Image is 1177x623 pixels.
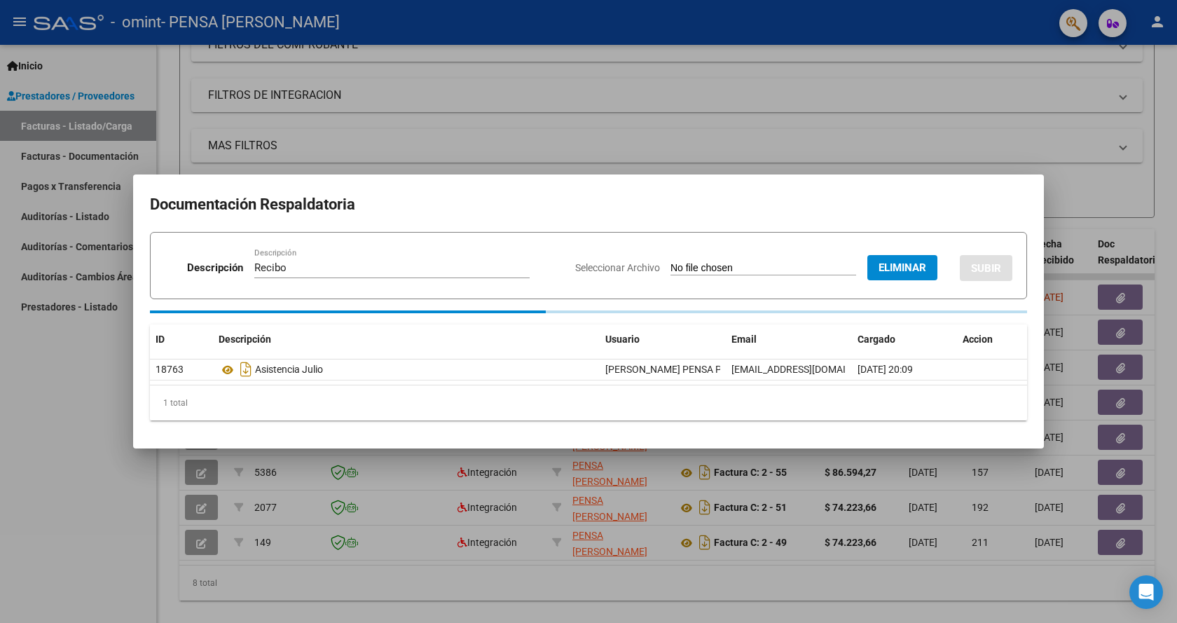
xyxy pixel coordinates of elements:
datatable-header-cell: Descripción [213,324,600,355]
span: Usuario [605,334,640,345]
span: Descripción [219,334,271,345]
span: [DATE] 20:09 [858,364,913,375]
div: Open Intercom Messenger [1129,575,1163,609]
datatable-header-cell: Cargado [852,324,957,355]
datatable-header-cell: ID [150,324,213,355]
i: Descargar documento [237,358,255,381]
datatable-header-cell: Usuario [600,324,726,355]
p: Descripción [187,260,243,276]
h2: Documentación Respaldatoria [150,191,1027,218]
span: Email [731,334,757,345]
datatable-header-cell: Email [726,324,852,355]
span: Accion [963,334,993,345]
span: Eliminar [879,261,926,274]
datatable-header-cell: Accion [957,324,1027,355]
div: 1 total [150,385,1027,420]
button: SUBIR [960,255,1012,281]
span: [PERSON_NAME] PENSA PELETEIRO [605,364,766,375]
div: Asistencia Julio [219,358,594,381]
span: [EMAIL_ADDRESS][DOMAIN_NAME] [731,364,887,375]
button: Eliminar [867,255,937,280]
span: 18763 [156,364,184,375]
span: ID [156,334,165,345]
span: Cargado [858,334,895,345]
span: SUBIR [971,262,1001,275]
span: Seleccionar Archivo [575,262,660,273]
